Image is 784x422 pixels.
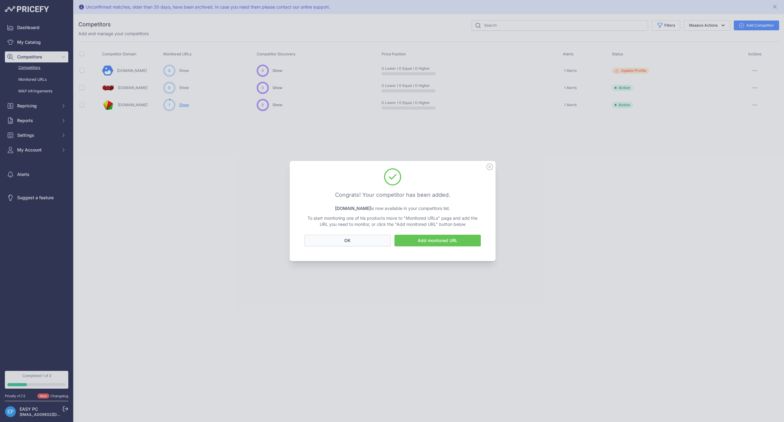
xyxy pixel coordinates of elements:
[394,235,481,246] a: Add monitored URL
[304,235,391,246] button: OK
[304,215,481,227] p: To start monitoring one of his products move to "Monitored URLs" page and add the URL you need to...
[335,206,371,211] strong: [DOMAIN_NAME]
[304,205,481,211] p: is now available in your competitors list.
[304,191,481,199] h3: Congrats! Your competitor has been added.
